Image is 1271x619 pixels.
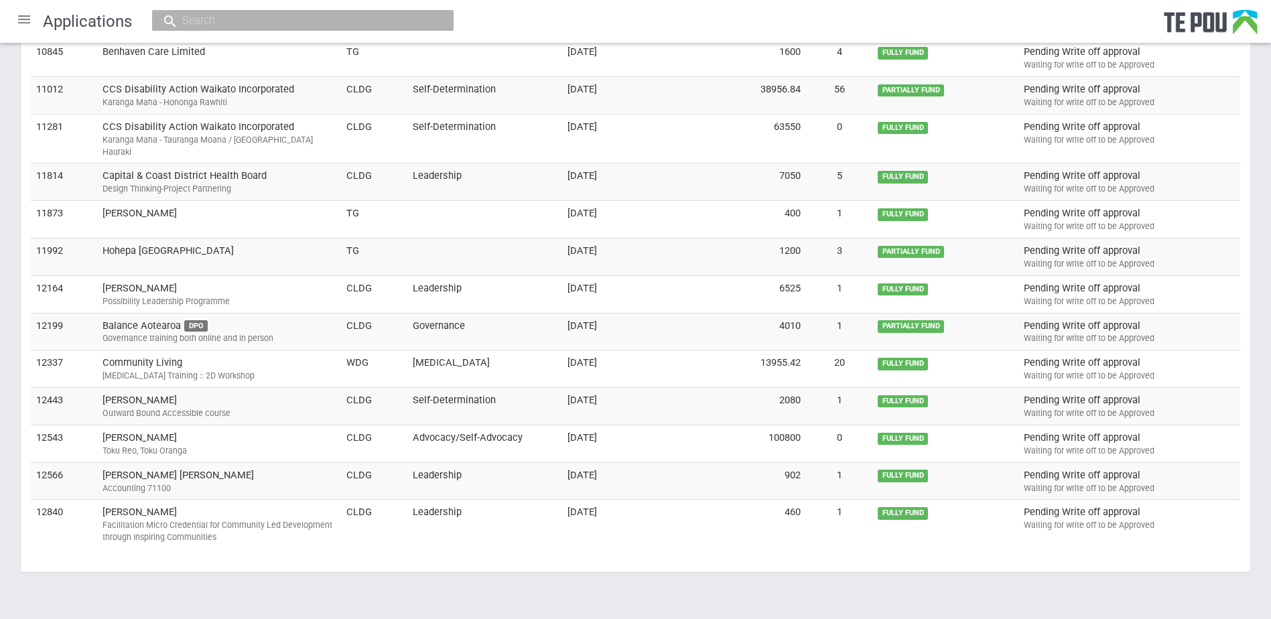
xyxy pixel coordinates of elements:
[407,350,562,388] td: [MEDICAL_DATA]
[1018,388,1240,425] td: Pending Write off approval
[673,350,806,388] td: 13955.42
[562,40,673,77] td: [DATE]
[673,238,806,275] td: 1200
[562,238,673,275] td: [DATE]
[1018,313,1240,350] td: Pending Write off approval
[31,350,97,388] td: 12337
[1024,370,1235,382] div: Waiting for write off to be Approved
[103,332,336,344] div: Governance training both online and in person
[341,77,407,115] td: CLDG
[562,313,673,350] td: [DATE]
[878,395,928,407] span: FULLY FUND
[878,358,928,370] span: FULLY FUND
[407,275,562,313] td: Leadership
[673,275,806,313] td: 6525
[103,134,336,158] div: Karanga Maha - Tauranga Moana / [GEOGRAPHIC_DATA] Hauraki
[673,462,806,500] td: 902
[806,77,872,115] td: 56
[562,77,673,115] td: [DATE]
[673,114,806,163] td: 63550
[806,350,872,388] td: 20
[407,163,562,201] td: Leadership
[31,163,97,201] td: 11814
[673,500,806,549] td: 460
[31,238,97,275] td: 11992
[31,114,97,163] td: 11281
[673,388,806,425] td: 2080
[103,407,336,419] div: Outward Bound Accessible course
[407,425,562,462] td: Advocacy/Self-Advocacy
[97,313,341,350] td: Balance Aotearoa
[878,47,928,59] span: FULLY FUND
[878,470,928,482] span: FULLY FUND
[341,500,407,549] td: CLDG
[1024,183,1235,195] div: Waiting for write off to be Approved
[31,425,97,462] td: 12543
[97,275,341,313] td: [PERSON_NAME]
[1018,350,1240,388] td: Pending Write off approval
[562,275,673,313] td: [DATE]
[1024,332,1235,344] div: Waiting for write off to be Approved
[878,84,944,96] span: PARTIALLY FUND
[103,482,336,494] div: Accounting 71100
[97,201,341,238] td: [PERSON_NAME]
[1018,201,1240,238] td: Pending Write off approval
[1018,163,1240,201] td: Pending Write off approval
[103,295,336,307] div: Possibility Leadership Programme
[341,163,407,201] td: CLDG
[562,163,673,201] td: [DATE]
[97,388,341,425] td: [PERSON_NAME]
[31,40,97,77] td: 10845
[97,114,341,163] td: CCS Disability Action Waikato Incorporated
[806,238,872,275] td: 3
[1024,407,1235,419] div: Waiting for write off to be Approved
[1018,275,1240,313] td: Pending Write off approval
[562,388,673,425] td: [DATE]
[103,519,336,543] div: Facilitation Micro Credential for Community Led Development through Inspiring Communities
[407,77,562,115] td: Self-Determination
[97,350,341,388] td: Community Living
[878,320,944,332] span: PARTIALLY FUND
[806,462,872,500] td: 1
[1018,114,1240,163] td: Pending Write off approval
[673,163,806,201] td: 7050
[806,425,872,462] td: 0
[178,13,414,27] input: Search
[673,77,806,115] td: 38956.84
[1018,238,1240,275] td: Pending Write off approval
[103,96,336,109] div: Karanga Maha - Hononga Rawhiti
[878,507,928,519] span: FULLY FUND
[103,183,336,195] div: Design Thinking-Project Partnering
[407,313,562,350] td: Governance
[1024,220,1235,232] div: Waiting for write off to be Approved
[407,462,562,500] td: Leadership
[341,40,407,77] td: TG
[31,500,97,549] td: 12840
[1024,96,1235,109] div: Waiting for write off to be Approved
[806,388,872,425] td: 1
[341,313,407,350] td: CLDG
[97,425,341,462] td: [PERSON_NAME]
[673,425,806,462] td: 100800
[562,425,673,462] td: [DATE]
[1024,482,1235,494] div: Waiting for write off to be Approved
[341,238,407,275] td: TG
[97,40,341,77] td: Benhaven Care Limited
[1018,462,1240,500] td: Pending Write off approval
[878,283,928,295] span: FULLY FUND
[806,500,872,549] td: 1
[806,313,872,350] td: 1
[878,246,944,258] span: PARTIALLY FUND
[97,500,341,549] td: [PERSON_NAME]
[562,201,673,238] td: [DATE]
[103,370,336,382] div: [MEDICAL_DATA] Training :: 2D Workshop
[878,122,928,134] span: FULLY FUND
[341,350,407,388] td: WDG
[31,77,97,115] td: 11012
[806,275,872,313] td: 1
[31,388,97,425] td: 12443
[1018,425,1240,462] td: Pending Write off approval
[1024,445,1235,457] div: Waiting for write off to be Approved
[97,163,341,201] td: Capital & Coast District Health Board
[341,462,407,500] td: CLDG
